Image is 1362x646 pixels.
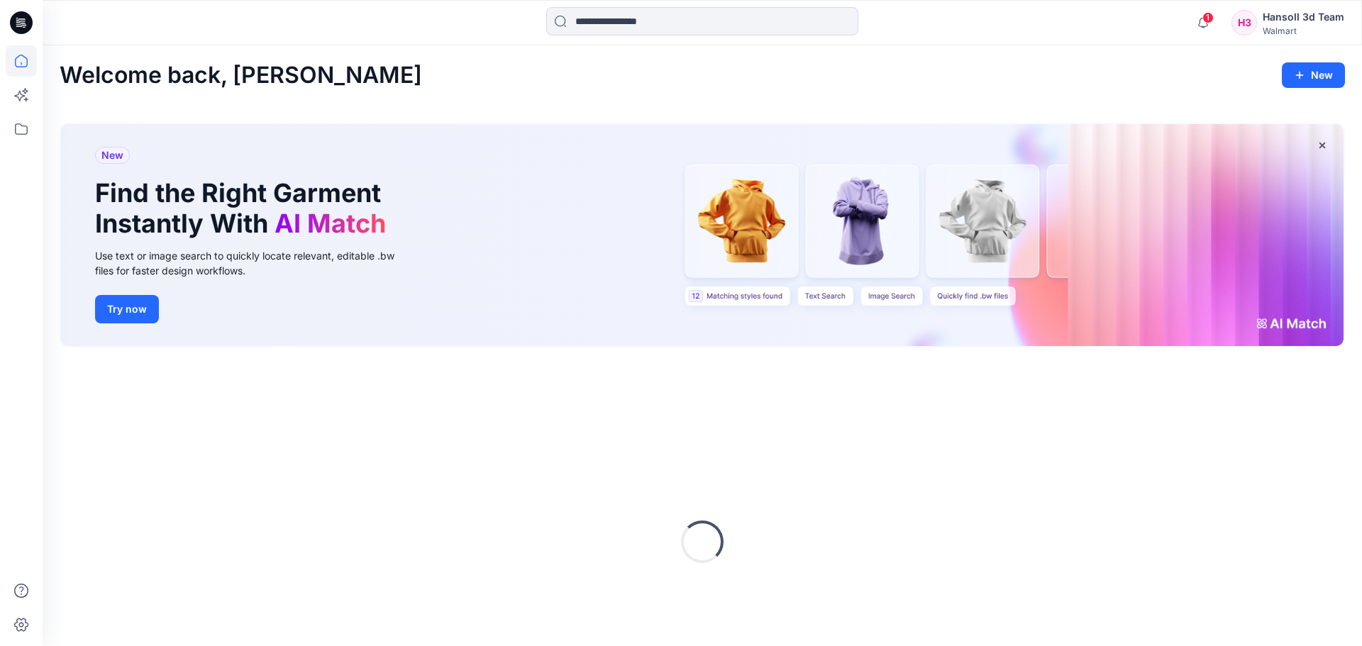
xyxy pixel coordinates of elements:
[1263,26,1344,36] div: Walmart
[1231,10,1257,35] div: H3
[101,147,123,164] span: New
[95,295,159,323] button: Try now
[1263,9,1344,26] div: Hansoll 3d Team
[1282,62,1345,88] button: New
[95,178,393,239] h1: Find the Right Garment Instantly With
[1202,12,1214,23] span: 1
[275,208,386,239] span: AI Match
[95,248,414,278] div: Use text or image search to quickly locate relevant, editable .bw files for faster design workflows.
[60,62,422,89] h2: Welcome back, [PERSON_NAME]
